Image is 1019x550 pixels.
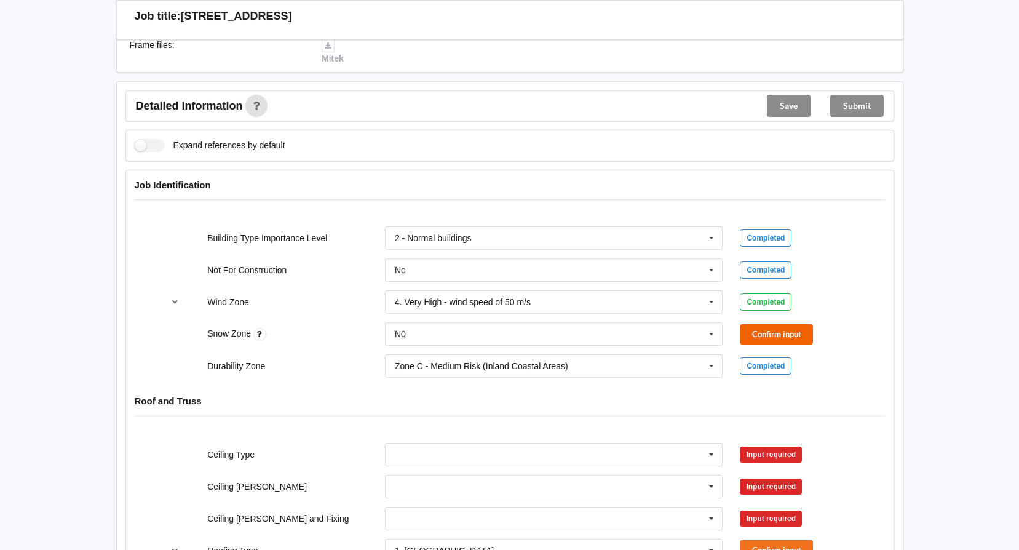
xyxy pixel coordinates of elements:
[136,100,243,111] span: Detailed information
[135,139,285,152] label: Expand references by default
[135,9,181,23] h3: Job title:
[740,324,813,345] button: Confirm input
[740,293,791,311] div: Completed
[322,40,344,63] a: Mitek
[207,265,287,275] label: Not For Construction
[135,395,885,407] h4: Roof and Truss
[740,357,791,375] div: Completed
[740,229,791,247] div: Completed
[163,291,187,313] button: reference-toggle
[395,362,568,370] div: Zone C - Medium Risk (Inland Coastal Areas)
[740,479,802,495] div: Input required
[740,261,791,279] div: Completed
[135,179,885,191] h4: Job Identification
[395,266,406,274] div: No
[395,234,472,242] div: 2 - Normal buildings
[121,39,314,65] div: Frame files :
[395,298,531,306] div: 4. Very High - wind speed of 50 m/s
[207,514,349,524] label: Ceiling [PERSON_NAME] and Fixing
[207,450,255,460] label: Ceiling Type
[207,329,253,338] label: Snow Zone
[207,361,265,371] label: Durability Zone
[395,330,406,338] div: N0
[740,511,802,527] div: Input required
[207,482,307,492] label: Ceiling [PERSON_NAME]
[740,447,802,463] div: Input required
[207,233,327,243] label: Building Type Importance Level
[207,297,249,307] label: Wind Zone
[181,9,292,23] h3: [STREET_ADDRESS]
